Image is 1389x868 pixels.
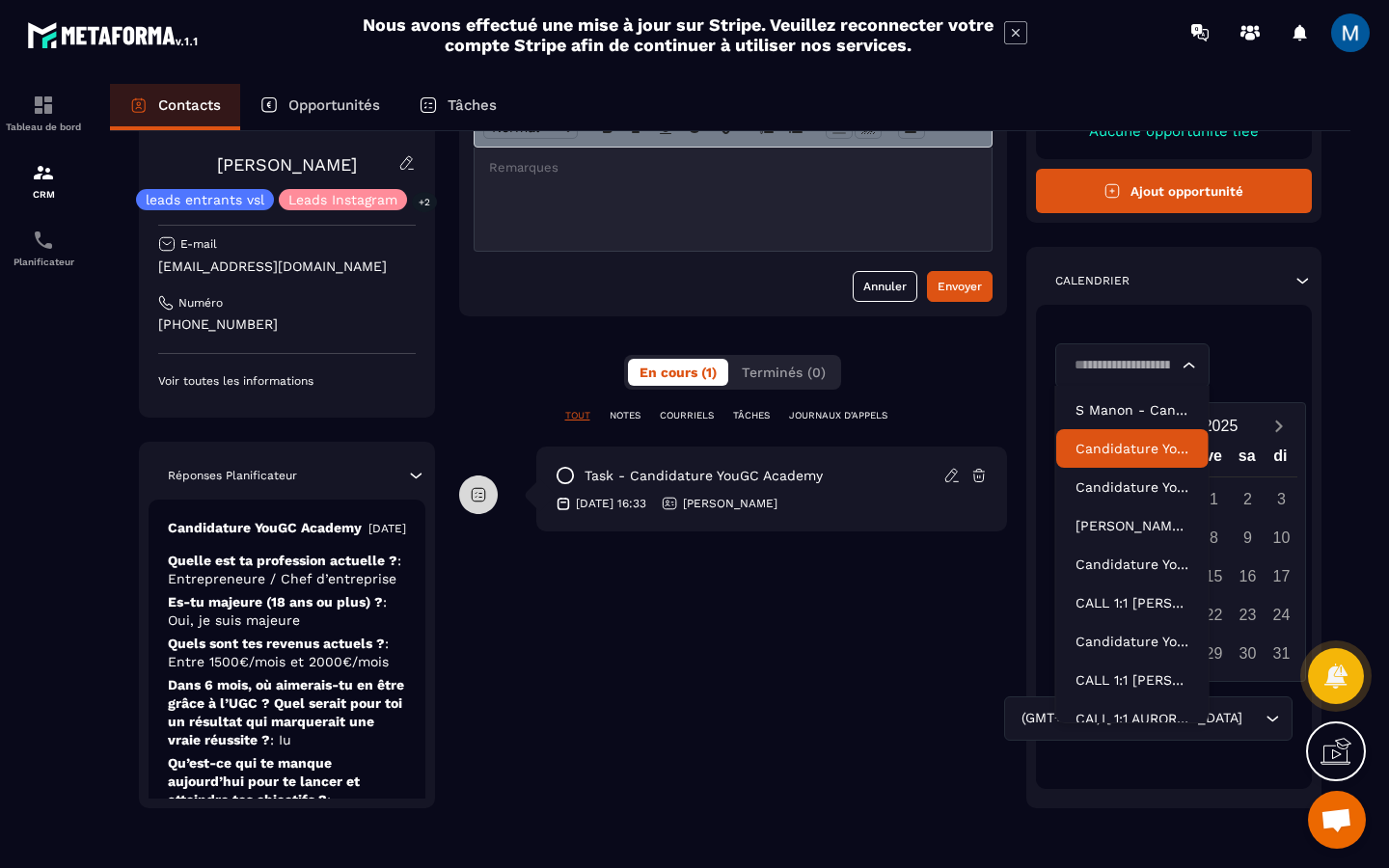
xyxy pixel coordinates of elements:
[110,84,240,130] a: Contacts
[5,189,82,200] p: CRM
[853,271,917,302] button: Annuler
[730,359,837,386] button: Terminés (0)
[733,409,770,422] p: TÂCHES
[1197,443,1231,476] div: ve
[399,84,516,130] a: Tâches
[1262,413,1297,439] button: Next month
[168,519,362,537] p: Candidature YouGC Academy
[146,193,264,206] p: leads entrants vsl
[1076,593,1189,612] p: CALL 1:1 KATHY YOUGC ACADEMY
[5,257,82,267] p: Planificateur
[1231,637,1265,670] div: 30
[1197,598,1231,632] div: 22
[1004,696,1293,741] div: Search for option
[1181,409,1262,443] button: Open years overlay
[1076,709,1189,728] p: CALL 1:1 AURORE YOUGC ACADEMY
[1197,637,1231,670] div: 29
[1265,521,1298,555] div: 10
[288,193,397,206] p: Leads Instagram
[660,409,714,422] p: COURRIELS
[32,161,55,184] img: formation
[1264,443,1297,476] div: di
[1265,598,1298,632] div: 24
[32,94,55,117] img: formation
[927,271,993,302] button: Envoyer
[1231,482,1265,516] div: 2
[1076,400,1189,420] p: S Manon - Candidature YouGC Academy
[742,365,826,380] span: Terminés (0)
[640,365,717,380] span: En cours (1)
[158,373,416,389] p: Voir toutes les informations
[362,14,994,55] h2: Nous avons effectué une mise à jour sur Stripe. Veuillez reconnecter votre compte Stripe afin de ...
[5,79,82,147] a: formationformationTableau de bord
[1036,169,1313,213] button: Ajout opportunité
[1265,637,1298,670] div: 31
[1064,443,1297,670] div: Calendar wrapper
[1076,516,1189,535] p: Margot - Appel Reprogrammé
[576,496,646,511] p: [DATE] 16:33
[1308,791,1366,849] a: Ouvrir le chat
[288,96,380,114] p: Opportunités
[683,496,777,511] p: [PERSON_NAME]
[585,467,823,485] p: task - Candidature YouGC Academy
[5,214,82,282] a: schedulerschedulerPlanificateur
[1231,521,1265,555] div: 9
[158,315,416,334] p: [PHONE_NUMBER]
[168,468,297,483] p: Réponses Planificateur
[158,258,416,276] p: [EMAIL_ADDRESS][DOMAIN_NAME]
[5,122,82,132] p: Tableau de bord
[628,359,728,386] button: En cours (1)
[1265,482,1298,516] div: 3
[565,409,590,422] p: TOUT
[1076,670,1189,690] p: CALL 1:1 CAMILLE YOUGC ACADEMY
[789,409,887,422] p: JOURNAUX D'APPELS
[1231,559,1265,593] div: 16
[270,732,291,747] span: : Iu
[178,295,223,311] p: Numéro
[610,409,640,422] p: NOTES
[168,552,406,588] p: Quelle est ta profession actuelle ?
[412,192,437,212] p: +2
[240,84,399,130] a: Opportunités
[1246,708,1261,729] input: Search for option
[1055,122,1294,140] p: Aucune opportunité liée
[217,154,357,175] a: [PERSON_NAME]
[158,96,221,114] p: Contacts
[1265,559,1298,593] div: 17
[1231,598,1265,632] div: 23
[168,754,406,827] p: Qu’est-ce qui te manque aujourd’hui pour te lancer et atteindre tes objectifs ?
[27,17,201,52] img: logo
[938,277,982,296] div: Envoyer
[168,635,406,671] p: Quels sont tes revenus actuels ?
[1076,555,1189,574] p: Candidature YouGC Academy - Découverte
[1197,482,1231,516] div: 1
[1076,439,1189,458] p: Candidature YouGC Academy-V2
[1055,343,1210,388] div: Search for option
[5,147,82,214] a: formationformationCRM
[1055,273,1130,288] p: Calendrier
[368,521,406,536] p: [DATE]
[168,676,406,749] p: Dans 6 mois, où aimerais-tu en être grâce à l’UGC ? Quel serait pour toi un résultat qui marquera...
[168,593,406,630] p: Es-tu majeure (18 ans ou plus) ?
[1076,477,1189,497] p: Candidature YouGC Academy - R1 Reprogrammé
[1068,355,1178,376] input: Search for option
[1197,559,1231,593] div: 15
[448,96,497,114] p: Tâches
[1017,708,1246,729] span: (GMT+01:00) [GEOGRAPHIC_DATA]
[1197,521,1231,555] div: 8
[180,236,217,252] p: E-mail
[1230,443,1264,476] div: sa
[1076,632,1189,651] p: Candidature YouGC Academy - R1 Reprogrammé
[32,229,55,252] img: scheduler
[1064,482,1297,670] div: Calendar days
